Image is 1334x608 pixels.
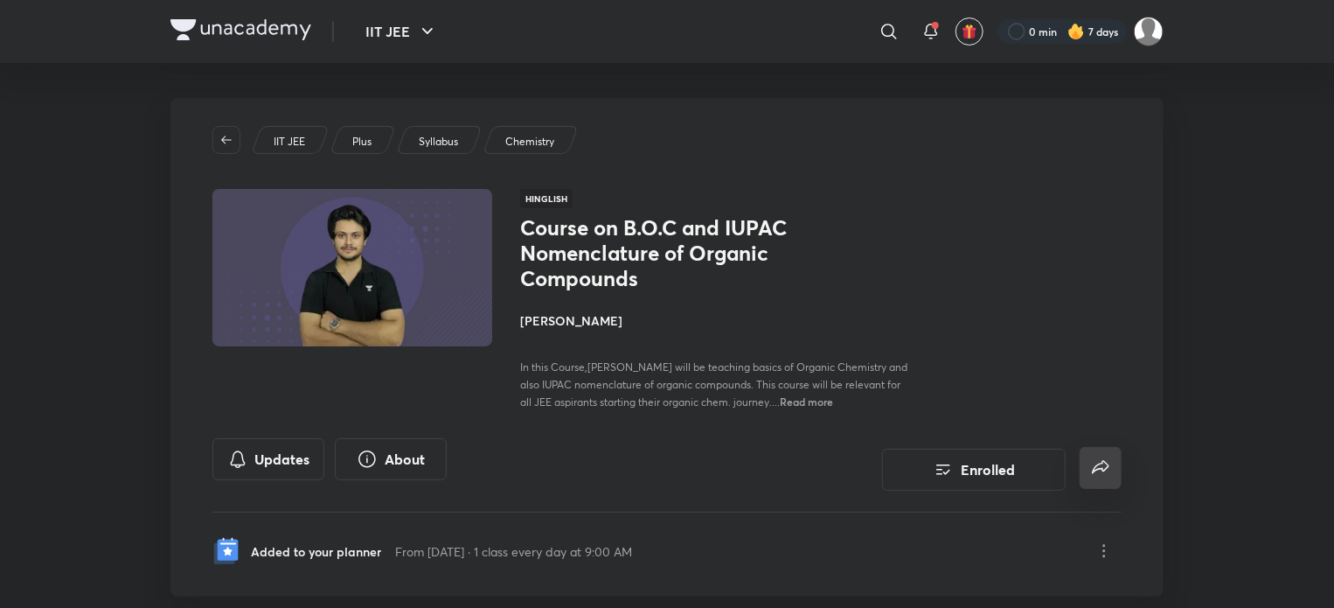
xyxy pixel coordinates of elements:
p: Chemistry [505,134,554,150]
h1: Course on B.O.C and IUPAC Nomenclature of Organic Compounds [520,215,806,290]
button: Enrolled [882,449,1066,491]
p: IIT JEE [274,134,305,150]
p: Plus [352,134,372,150]
h4: [PERSON_NAME] [520,311,912,330]
p: Syllabus [419,134,458,150]
span: In this Course,[PERSON_NAME] will be teaching basics of Organic Chemistry and also IUPAC nomencla... [520,360,907,409]
a: Plus [350,134,375,150]
a: Company Logo [170,19,311,45]
p: From [DATE] · 1 class every day at 9:00 AM [395,542,632,561]
img: Thumbnail [210,187,495,348]
img: Ritam Pramanik [1134,17,1164,46]
button: avatar [955,17,983,45]
a: IIT JEE [271,134,309,150]
img: avatar [962,24,977,39]
span: Read more [780,395,833,409]
a: Syllabus [416,134,462,150]
span: Hinglish [520,189,573,208]
a: Chemistry [503,134,558,150]
button: false [1080,447,1122,489]
button: About [335,438,447,480]
p: Added to your planner [251,542,381,561]
img: Company Logo [170,19,311,40]
button: Updates [212,438,324,480]
button: IIT JEE [355,14,448,49]
img: streak [1067,23,1085,40]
